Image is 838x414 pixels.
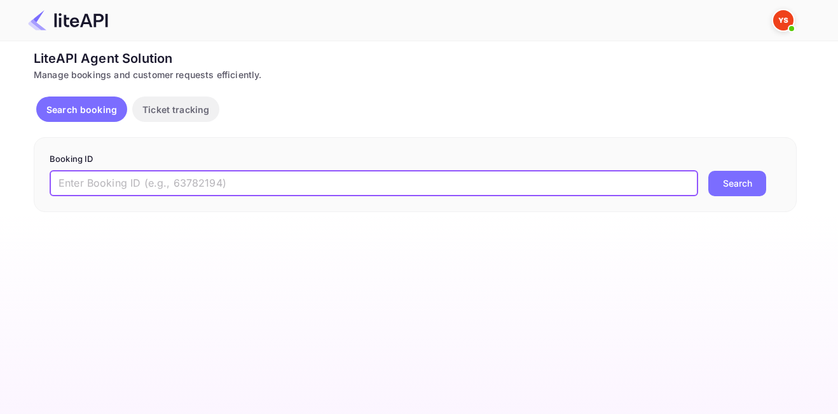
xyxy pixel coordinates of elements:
[708,171,766,196] button: Search
[28,10,108,30] img: LiteAPI Logo
[773,10,793,30] img: Yandex Support
[34,68,797,81] div: Manage bookings and customer requests efficiently.
[46,103,117,116] p: Search booking
[34,49,797,68] div: LiteAPI Agent Solution
[50,153,781,166] p: Booking ID
[50,171,698,196] input: Enter Booking ID (e.g., 63782194)
[142,103,209,116] p: Ticket tracking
